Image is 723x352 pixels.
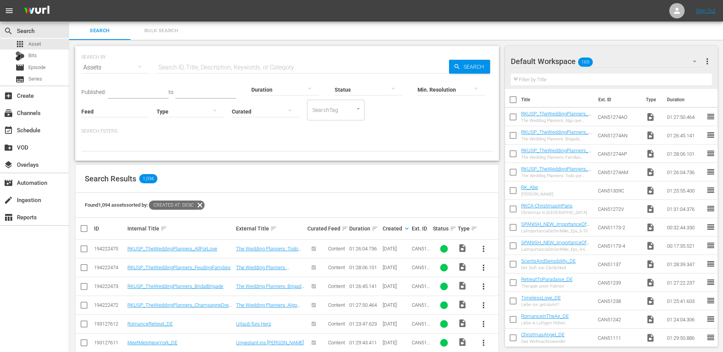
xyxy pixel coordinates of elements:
span: to [168,89,173,95]
div: The Wedding Planners: Brigada Nupcial [521,137,592,141]
span: reorder [706,278,715,287]
span: Video [458,337,467,347]
div: Created [383,224,409,233]
span: Video [646,315,655,324]
td: 01:26:04.736 [664,163,706,181]
span: reorder [706,130,715,140]
span: sort [450,225,457,232]
span: 169 [578,54,593,70]
button: more_vert [474,315,493,333]
span: reorder [706,241,715,250]
th: Duration [662,89,708,110]
td: CAN51111 [595,329,643,347]
span: menu [5,6,14,15]
div: Liebe in Luftigen Höhen [521,321,569,326]
span: Ingestion [4,196,13,205]
span: sort [160,225,167,232]
span: Bits [28,52,37,59]
span: more_vert [479,263,488,272]
button: more_vert [474,296,493,314]
div: 01:28:06.101 [349,265,380,270]
a: The Wedding Planners: Todo por Amor [236,246,301,257]
div: External Title [236,224,305,233]
div: The Wedding Planners: Todo por Amor [521,173,592,178]
div: 194222473 [94,283,125,289]
div: [DATE] [383,246,409,252]
span: Created At: desc [149,201,195,210]
span: Episode [28,64,46,71]
span: more_vert [479,282,488,291]
span: Video [646,260,655,269]
a: Urlaub fürs Herz [236,321,271,327]
td: 01:29:50.886 [664,329,706,347]
span: Video [646,168,655,177]
span: Episode [15,63,25,72]
span: sort [371,225,378,232]
span: Video [646,112,655,122]
div: Das Weihnachtswunder [521,339,566,344]
span: Published: [81,89,106,95]
div: Internal Title [127,224,234,233]
div: Curated [307,225,326,232]
span: reorder [706,204,715,213]
div: LaImportanciaDeSerMike_Eps_4-6 [521,247,592,252]
span: reorder [706,314,715,324]
span: Overlays [4,160,13,169]
span: reorder [706,186,715,195]
span: reorder [706,296,715,305]
a: ScentsAndSensibility_DE [521,258,576,264]
div: [PERSON_NAME] [521,192,553,197]
span: Search [74,26,126,35]
div: Duration [349,224,380,233]
span: Found 1,094 assets sorted by: [85,202,205,208]
span: Video [646,278,655,287]
span: Automation [4,178,13,188]
span: Content [328,340,345,345]
td: 01:27:50.464 [664,108,706,126]
span: Video [646,186,655,195]
span: Content [328,321,345,327]
td: 00:32:44.330 [664,218,706,237]
span: Schedule [4,126,13,135]
span: CAN51274AP [412,265,430,276]
div: Therapie unter Palmen [521,284,573,289]
span: Content [328,246,345,252]
div: ID [94,225,125,232]
td: 01:27:22.237 [664,273,706,292]
span: Content [328,283,345,289]
div: Assets [81,57,149,78]
button: more_vert [474,258,493,277]
a: RKUSP_TheWeddingPlanners_FeudingFamilies [127,265,231,270]
span: CAN51289BJ [412,340,430,351]
span: reorder [706,167,715,176]
span: Series [15,75,25,84]
span: 1,094 [139,174,157,183]
span: Search [4,26,13,36]
span: Video [646,131,655,140]
td: CAN51137 [595,255,643,273]
td: 01:25:55.400 [664,181,706,200]
th: Type [641,89,662,110]
p: Search Filters: [81,128,493,135]
span: sort [342,225,348,232]
span: Video [458,243,467,253]
span: more_vert [479,301,488,310]
a: RomanceInTheAir_DE [521,313,569,319]
a: RKUSP_TheWeddingPlanners_BridalBrigade [127,283,223,289]
td: CAN51274AM [595,163,643,181]
span: VOD [4,143,13,152]
span: Asset [28,40,41,48]
div: 193127611 [94,340,125,345]
a: RK_Abe [521,184,538,190]
a: RetreatToParadaise_DE [521,276,573,282]
td: CAN51272V [595,200,643,218]
td: CAN51173-4 [595,237,643,255]
span: more_vert [479,338,488,347]
span: Video [458,262,467,271]
span: Content [328,265,345,270]
span: CAN51274AO [412,302,430,314]
button: more_vert [474,277,493,296]
span: Bulk Search [135,26,187,35]
span: Video [646,149,655,158]
th: Title [521,89,594,110]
